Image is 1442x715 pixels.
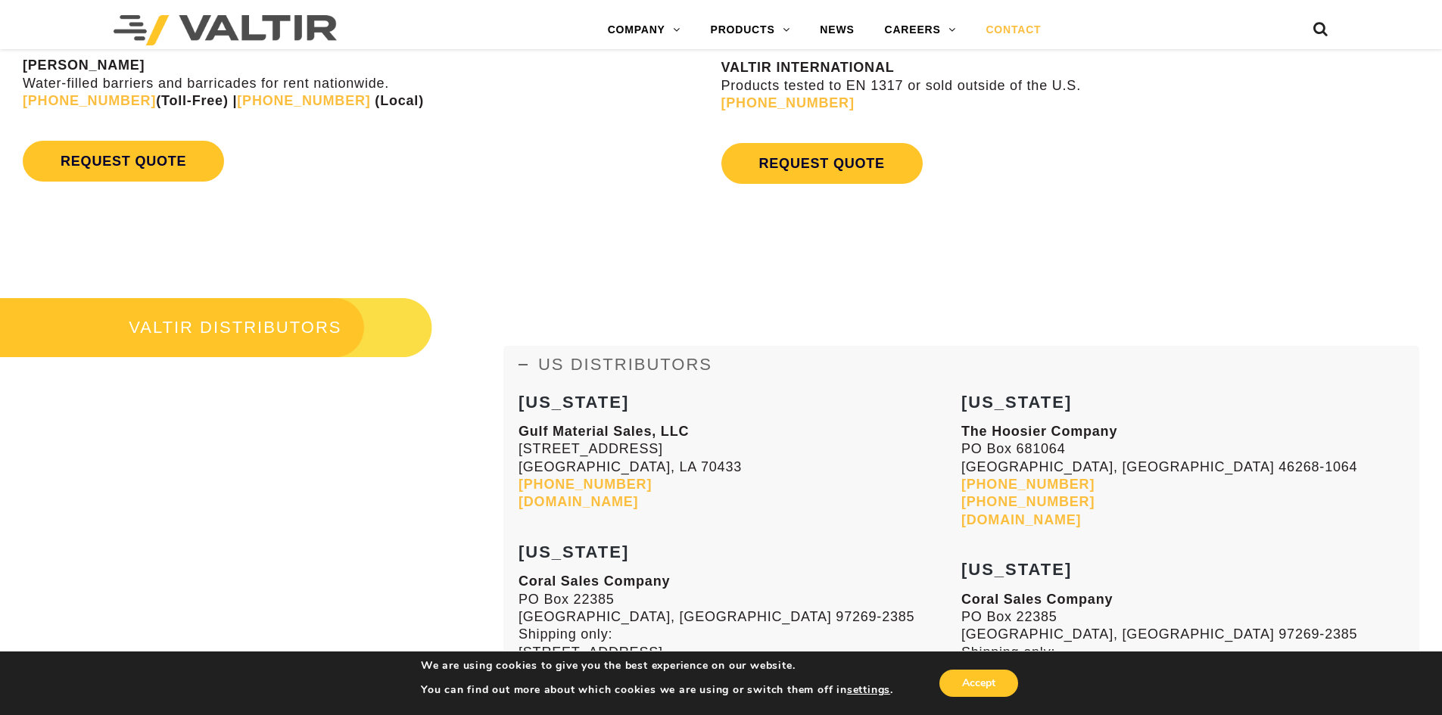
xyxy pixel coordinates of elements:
[961,423,1404,529] p: PO Box 681064 [GEOGRAPHIC_DATA], [GEOGRAPHIC_DATA] 46268-1064
[519,424,689,439] strong: Gulf Material Sales, LLC
[961,393,1072,412] strong: [US_STATE]
[23,93,156,108] a: [PHONE_NUMBER]
[721,95,855,110] a: [PHONE_NUMBER]
[23,93,237,108] strong: (Toll-Free) |
[961,560,1072,579] strong: [US_STATE]
[721,60,895,75] strong: VALTIR INTERNATIONAL
[970,15,1056,45] a: CONTACT
[503,346,1419,384] a: US DISTRIBUTORS
[961,592,1113,607] strong: Coral Sales Company
[519,477,652,492] a: [PHONE_NUMBER]
[23,141,224,182] a: REQUEST QUOTE
[519,494,638,509] a: [DOMAIN_NAME]
[696,15,805,45] a: PRODUCTS
[870,15,971,45] a: CAREERS
[23,58,145,73] strong: [PERSON_NAME]
[519,542,629,561] strong: [US_STATE]
[519,573,961,714] p: PO Box 22385 [GEOGRAPHIC_DATA], [GEOGRAPHIC_DATA] 97269-2385 Shipping only: [STREET_ADDRESS] [GEO...
[538,355,712,374] span: US DISTRIBUTORS
[961,424,1117,439] strong: The Hoosier Company
[805,15,869,45] a: NEWS
[593,15,696,45] a: COMPANY
[847,683,890,697] button: settings
[721,143,923,184] a: REQUEST QUOTE
[519,423,961,511] p: [STREET_ADDRESS] [GEOGRAPHIC_DATA], LA 70433
[961,477,1095,492] a: [PHONE_NUMBER]
[519,393,629,412] strong: [US_STATE]
[421,659,893,673] p: We are using cookies to give you the best experience on our website.
[421,683,893,697] p: You can find out more about which cookies we are using or switch them off in .
[961,512,1081,527] a: [DOMAIN_NAME]
[114,15,337,45] img: Valtir
[23,57,718,110] p: Water-filled barriers and barricades for rent nationwide.
[237,93,370,108] a: [PHONE_NUMBER]
[519,574,670,589] strong: Coral Sales Company
[939,670,1018,697] button: Accept
[375,93,424,108] strong: (Local)
[961,494,1095,509] a: [PHONE_NUMBER]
